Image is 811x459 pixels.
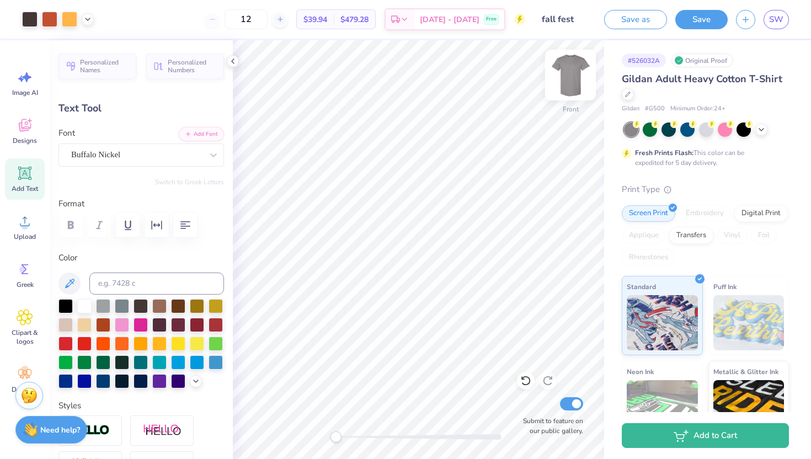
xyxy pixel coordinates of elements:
[645,104,665,114] span: # G500
[225,9,268,29] input: – –
[622,54,666,67] div: # 526032A
[7,328,43,346] span: Clipart & logos
[679,205,731,222] div: Embroidery
[622,249,675,266] div: Rhinestones
[17,280,34,289] span: Greek
[713,281,737,292] span: Puff Ink
[340,14,369,25] span: $479.28
[622,227,666,244] div: Applique
[622,423,789,448] button: Add to Cart
[671,54,733,67] div: Original Proof
[734,205,788,222] div: Digital Print
[330,431,342,442] div: Accessibility label
[548,53,593,97] img: Front
[622,72,782,86] span: Gildan Adult Heavy Cotton T-Shirt
[622,205,675,222] div: Screen Print
[168,58,217,74] span: Personalized Numbers
[71,424,110,437] img: Stroke
[12,88,38,97] span: Image AI
[627,380,698,435] img: Neon Ink
[604,10,667,29] button: Save as
[635,148,771,168] div: This color can be expedited for 5 day delivery.
[627,366,654,377] span: Neon Ink
[622,183,789,196] div: Print Type
[769,13,783,26] span: SW
[89,273,224,295] input: e.g. 7428 c
[58,399,81,412] label: Styles
[420,14,479,25] span: [DATE] - [DATE]
[669,227,713,244] div: Transfers
[58,198,224,210] label: Format
[713,366,778,377] span: Metallic & Glitter Ink
[40,425,80,435] strong: Need help?
[155,178,224,186] button: Switch to Greek Letters
[751,227,777,244] div: Foil
[622,104,639,114] span: Gildan
[764,10,789,29] a: SW
[675,10,728,29] button: Save
[533,8,588,30] input: Untitled Design
[486,15,497,23] span: Free
[635,148,693,157] strong: Fresh Prints Flash:
[143,424,182,437] img: Shadow
[517,416,583,436] label: Submit to feature on our public gallery.
[713,295,785,350] img: Puff Ink
[12,184,38,193] span: Add Text
[14,232,36,241] span: Upload
[563,104,579,114] div: Front
[179,127,224,141] button: Add Font
[713,380,785,435] img: Metallic & Glitter Ink
[627,295,698,350] img: Standard
[13,136,37,145] span: Designs
[627,281,656,292] span: Standard
[670,104,725,114] span: Minimum Order: 24 +
[146,54,224,79] button: Personalized Numbers
[80,58,130,74] span: Personalized Names
[303,14,327,25] span: $39.94
[58,252,224,264] label: Color
[58,54,136,79] button: Personalized Names
[58,127,75,140] label: Font
[12,385,38,394] span: Decorate
[717,227,748,244] div: Vinyl
[58,101,224,116] div: Text Tool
